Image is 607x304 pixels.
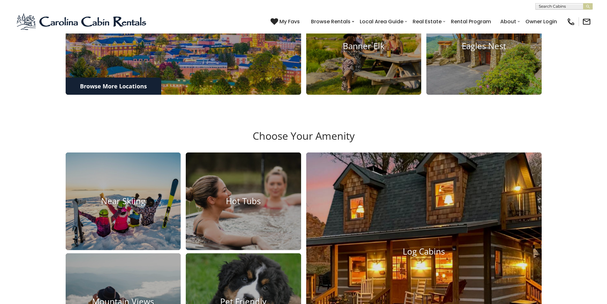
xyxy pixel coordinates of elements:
[16,12,148,31] img: Blue-2.png
[448,16,494,27] a: Rental Program
[65,130,543,152] h3: Choose Your Amenity
[497,16,519,27] a: About
[357,16,407,27] a: Local Area Guide
[66,78,161,95] a: Browse More Locations
[306,247,542,256] h4: Log Cabins
[582,17,591,26] img: mail-regular-black.png
[66,196,181,206] h4: Near Skiing
[567,17,575,26] img: phone-regular-black.png
[306,41,422,51] h4: Banner Elk
[426,41,542,51] h4: Eagles Nest
[409,16,445,27] a: Real Estate
[308,16,354,27] a: Browse Rentals
[186,196,301,206] h4: Hot Tubs
[186,152,301,250] a: Hot Tubs
[271,18,301,26] a: My Favs
[522,16,560,27] a: Owner Login
[279,18,300,26] span: My Favs
[66,152,181,250] a: Near Skiing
